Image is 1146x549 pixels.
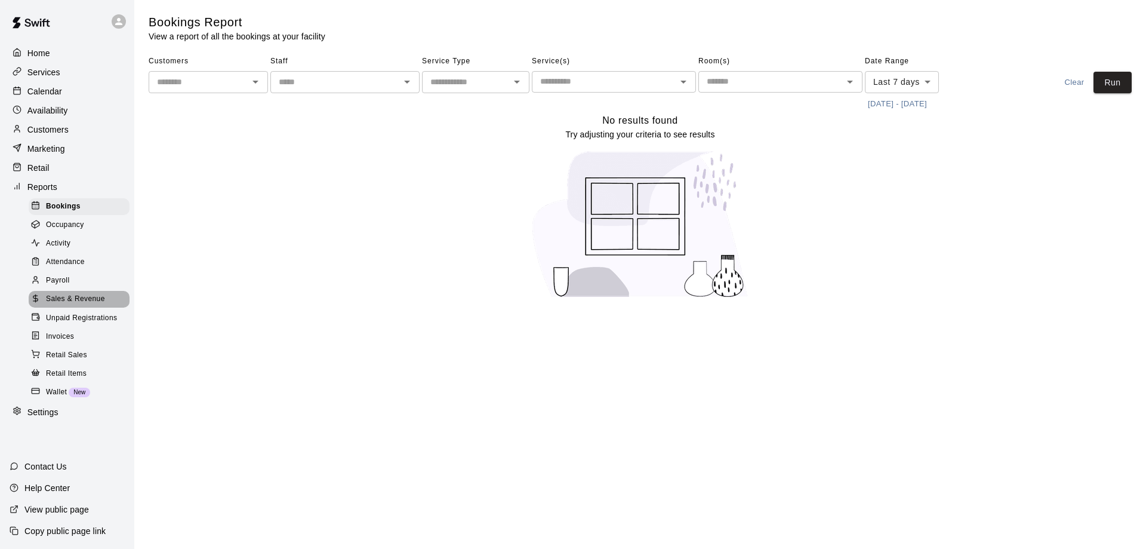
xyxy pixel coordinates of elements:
[29,309,134,327] a: Unpaid Registrations
[10,44,125,62] a: Home
[10,178,125,196] a: Reports
[10,63,125,81] a: Services
[24,504,89,516] p: View public page
[24,461,67,473] p: Contact Us
[29,291,130,308] div: Sales & Revenue
[1093,72,1132,94] button: Run
[69,389,90,395] span: New
[46,349,87,361] span: Retail Sales
[532,52,696,71] span: Service(s)
[29,327,134,346] a: Invoices
[29,290,134,309] a: Sales & Revenue
[10,121,125,139] a: Customers
[29,366,130,382] div: Retail Items
[46,293,105,305] span: Sales & Revenue
[10,82,125,100] a: Calendar
[29,329,130,345] div: Invoices
[27,406,58,418] p: Settings
[1055,72,1093,94] button: Clear
[29,272,130,289] div: Payroll
[27,85,62,97] p: Calendar
[521,140,760,308] img: No results found
[29,347,130,364] div: Retail Sales
[842,73,858,90] button: Open
[602,113,678,128] h6: No results found
[149,14,325,30] h5: Bookings Report
[865,71,939,93] div: Last 7 days
[46,219,84,231] span: Occupancy
[247,73,264,90] button: Open
[149,52,268,71] span: Customers
[29,217,130,234] div: Occupancy
[698,52,862,71] span: Room(s)
[27,66,60,78] p: Services
[27,143,65,155] p: Marketing
[29,235,134,253] a: Activity
[27,105,68,116] p: Availability
[270,52,420,71] span: Staff
[565,128,714,140] p: Try adjusting your criteria to see results
[10,140,125,158] a: Marketing
[29,197,134,216] a: Bookings
[675,73,692,90] button: Open
[29,272,134,290] a: Payroll
[865,52,969,71] span: Date Range
[29,253,134,272] a: Attendance
[29,216,134,234] a: Occupancy
[46,368,87,380] span: Retail Items
[29,198,130,215] div: Bookings
[46,312,117,324] span: Unpaid Registrations
[149,30,325,42] p: View a report of all the bookings at your facility
[27,181,57,193] p: Reports
[46,387,67,398] span: Wallet
[27,124,69,136] p: Customers
[46,256,85,268] span: Attendance
[27,47,50,59] p: Home
[29,364,134,383] a: Retail Items
[10,159,125,177] a: Retail
[24,482,70,494] p: Help Center
[509,73,525,90] button: Open
[46,238,70,250] span: Activity
[10,102,125,119] a: Availability
[29,310,130,327] div: Unpaid Registrations
[46,201,81,213] span: Bookings
[46,275,69,287] span: Payroll
[29,254,130,271] div: Attendance
[399,73,415,90] button: Open
[422,52,529,71] span: Service Type
[46,331,74,343] span: Invoices
[865,95,930,114] button: [DATE] - [DATE]
[29,346,134,364] a: Retail Sales
[10,403,125,421] a: Settings
[24,525,106,537] p: Copy public page link
[29,383,134,401] a: WalletNew
[29,384,130,401] div: WalletNew
[29,235,130,252] div: Activity
[27,162,50,174] p: Retail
